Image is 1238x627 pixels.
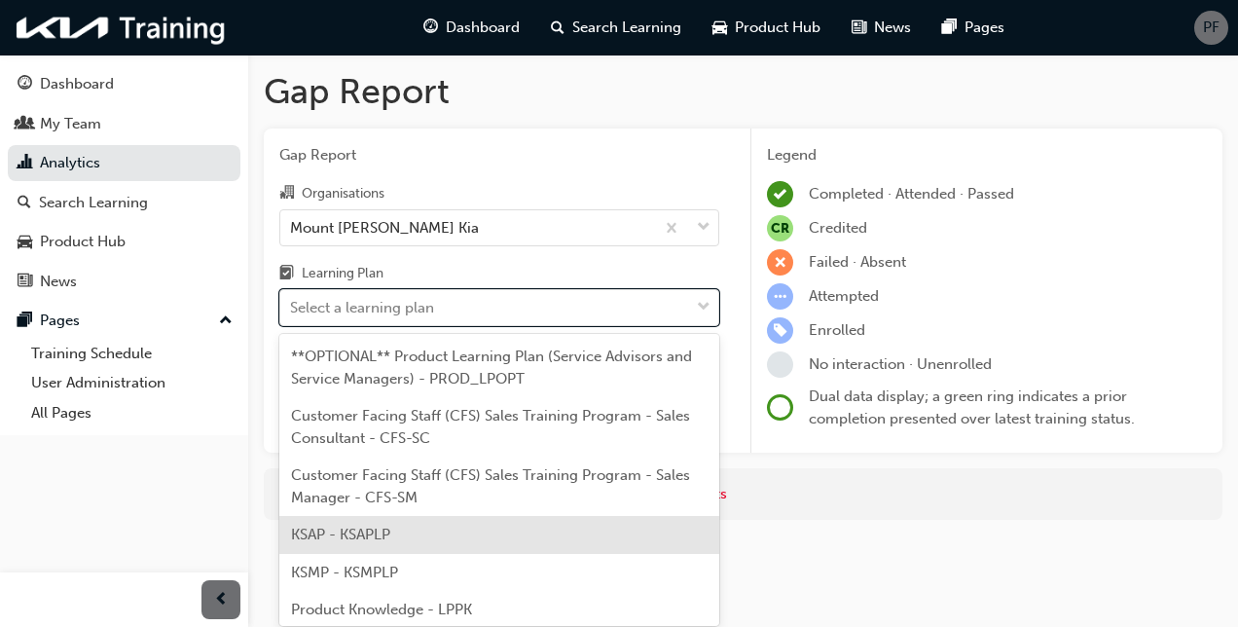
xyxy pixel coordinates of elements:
span: Customer Facing Staff (CFS) Sales Training Program - Sales Consultant - CFS-SC [291,407,690,447]
span: learningRecordVerb_COMPLETE-icon [767,181,793,207]
div: Legend [767,144,1207,166]
span: car-icon [712,16,727,40]
div: Product Hub [40,231,126,253]
span: null-icon [767,215,793,241]
span: down-icon [697,215,710,240]
span: Failed · Absent [809,253,906,271]
a: My Team [8,106,240,142]
span: guage-icon [423,16,438,40]
a: All Pages [23,398,240,428]
a: news-iconNews [836,8,927,48]
div: Mount [PERSON_NAME] Kia [290,216,479,239]
span: Completed · Attended · Passed [809,185,1014,203]
a: car-iconProduct Hub [697,8,836,48]
span: pages-icon [18,313,32,330]
span: learningRecordVerb_NONE-icon [767,351,793,378]
a: guage-iconDashboard [408,8,535,48]
div: Learning Plan [302,264,383,283]
span: Gap Report [279,144,719,166]
span: news-icon [852,16,866,40]
h1: Gap Report [264,70,1222,113]
span: people-icon [18,116,32,133]
button: DashboardMy TeamAnalyticsSearch LearningProduct HubNews [8,62,240,303]
a: search-iconSearch Learning [535,8,697,48]
span: learningRecordVerb_ATTEMPT-icon [767,283,793,310]
span: KSMP - KSMPLP [291,564,398,581]
a: Analytics [8,145,240,181]
span: organisation-icon [279,185,294,203]
span: Attempted [809,287,879,305]
span: Dual data display; a green ring indicates a prior completion presented over latest training status. [809,387,1135,427]
div: Pages [40,310,80,332]
img: kia-training [10,8,234,48]
span: Product Hub [735,17,820,39]
span: car-icon [18,234,32,251]
span: Search Learning [572,17,681,39]
span: PF [1203,17,1220,39]
a: Product Hub [8,224,240,260]
span: Credited [809,219,867,237]
a: User Administration [23,368,240,398]
div: For more in-depth analysis and data download, go to [278,483,1208,505]
span: search-icon [18,195,31,212]
span: up-icon [219,309,233,334]
a: Search Learning [8,185,240,221]
span: chart-icon [18,155,32,172]
span: learningplan-icon [279,266,294,283]
div: News [40,271,77,293]
button: Pages [8,303,240,339]
span: **OPTIONAL** Product Learning Plan (Service Advisors and Service Managers) - PROD_LPOPT [291,348,692,387]
div: Dashboard [40,73,114,95]
span: learningRecordVerb_ENROLL-icon [767,317,793,344]
a: News [8,264,240,300]
div: My Team [40,113,101,135]
a: Dashboard [8,66,240,102]
span: Customer Facing Staff (CFS) Sales Training Program - Sales Manager - CFS-SM [291,466,690,506]
span: search-icon [551,16,564,40]
span: Enrolled [809,321,865,339]
span: down-icon [697,295,710,320]
span: learningRecordVerb_FAIL-icon [767,249,793,276]
span: News [874,17,911,39]
div: Select a learning plan [290,297,434,319]
a: Training Schedule [23,339,240,369]
span: guage-icon [18,76,32,93]
div: Search Learning [39,192,148,214]
span: Pages [965,17,1004,39]
button: PF [1194,11,1228,45]
span: prev-icon [214,588,229,612]
div: Organisations [302,184,384,203]
a: pages-iconPages [927,8,1020,48]
span: KSAP - KSAPLP [291,526,390,543]
span: No interaction · Unenrolled [809,355,992,373]
span: pages-icon [942,16,957,40]
span: Product Knowledge - LPPK [291,601,472,618]
span: news-icon [18,274,32,291]
span: Dashboard [446,17,520,39]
